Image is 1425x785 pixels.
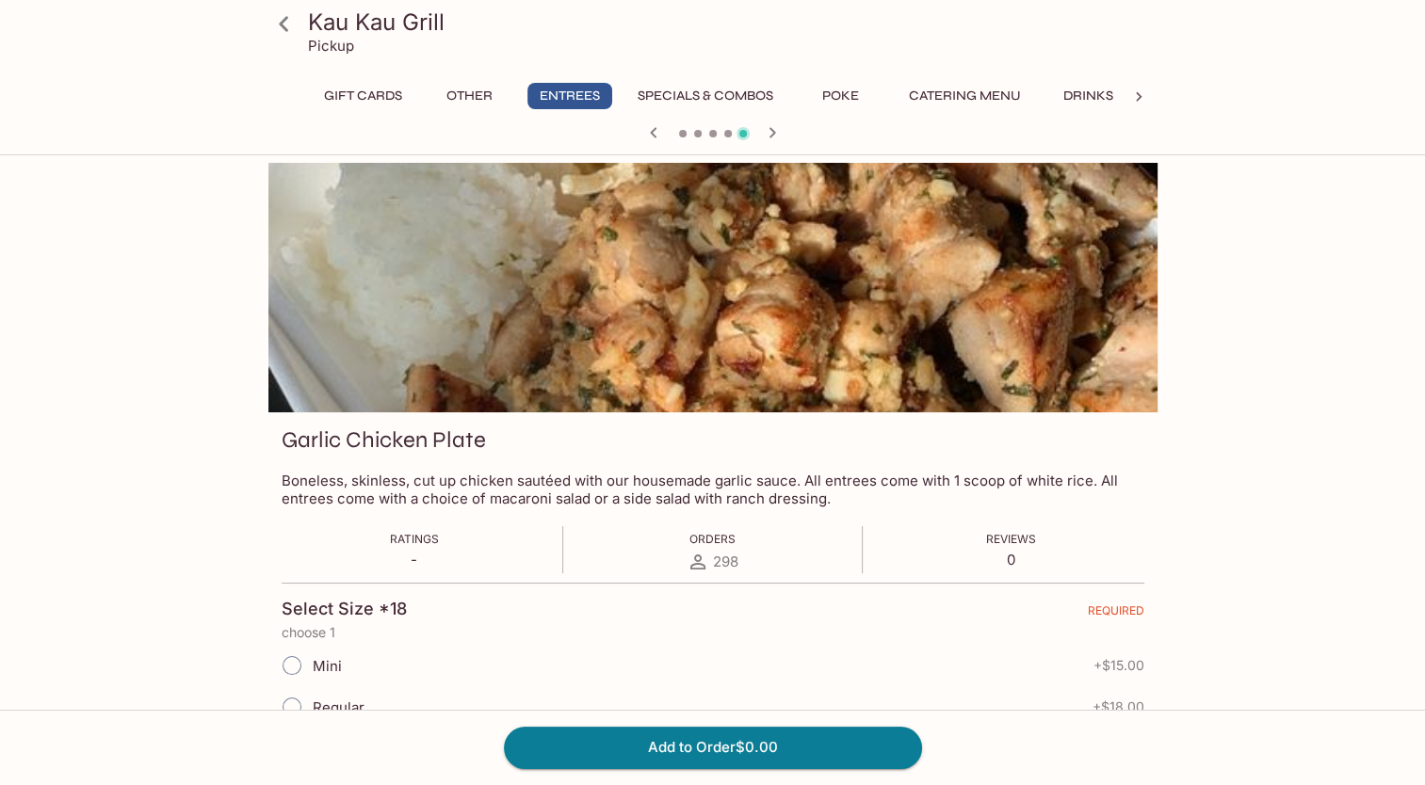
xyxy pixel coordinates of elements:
[282,425,486,455] h3: Garlic Chicken Plate
[1093,658,1144,673] span: + $15.00
[1088,603,1144,625] span: REQUIRED
[313,657,342,675] span: Mini
[713,553,738,570] span: 298
[799,83,883,109] button: Poke
[1093,699,1144,714] span: + $18.00
[428,83,512,109] button: Other
[308,8,1150,37] h3: Kau Kau Grill
[268,163,1158,412] div: Garlic Chicken Plate
[627,83,784,109] button: Specials & Combos
[308,37,354,55] p: Pickup
[504,727,922,768] button: Add to Order$0.00
[689,532,736,546] span: Orders
[1046,83,1131,109] button: Drinks
[899,83,1031,109] button: Catering Menu
[986,532,1036,546] span: Reviews
[282,472,1144,507] p: Boneless, skinless, cut up chicken sautéed with our housemade garlic sauce. All entrees come with...
[527,83,612,109] button: Entrees
[986,551,1036,569] p: 0
[390,551,439,569] p: -
[282,625,1144,640] p: choose 1
[314,83,413,109] button: Gift Cards
[282,599,407,619] h4: Select Size *18
[390,532,439,546] span: Ratings
[313,698,364,716] span: Regular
